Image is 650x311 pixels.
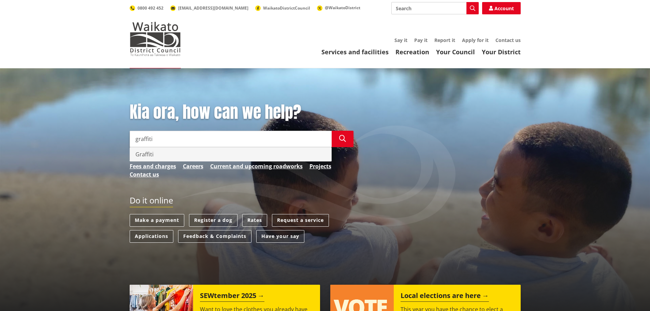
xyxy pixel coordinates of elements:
[619,282,643,307] iframe: Messenger Launcher
[130,196,173,208] h2: Do it online
[130,162,176,170] a: Fees and charges
[256,230,304,243] a: Have your say
[130,131,332,147] input: Search input
[272,214,329,227] a: Request a service
[170,5,248,11] a: [EMAIL_ADDRESS][DOMAIN_NAME]
[391,2,479,14] input: Search input
[325,5,360,11] span: @WaikatoDistrict
[401,292,489,302] h2: Local elections are here
[178,5,248,11] span: [EMAIL_ADDRESS][DOMAIN_NAME]
[317,5,360,11] a: @WaikatoDistrict
[130,102,353,122] h1: Kia ora, how can we help?
[309,162,331,170] a: Projects
[495,37,521,43] a: Contact us
[414,37,428,43] a: Pay it
[183,162,203,170] a: Careers
[130,230,173,243] a: Applications
[138,5,163,11] span: 0800 492 452
[482,48,521,56] a: Your District
[321,48,389,56] a: Services and facilities
[200,292,264,302] h2: SEWtember 2025
[394,37,407,43] a: Say it
[189,214,237,227] a: Register a dog
[263,5,310,11] span: WaikatoDistrictCouncil
[482,2,521,14] a: Account
[130,5,163,11] a: 0800 492 452
[130,147,331,161] div: Graffiti
[255,5,310,11] a: WaikatoDistrictCouncil
[130,22,181,56] img: Waikato District Council - Te Kaunihera aa Takiwaa o Waikato
[436,48,475,56] a: Your Council
[178,230,251,243] a: Feedback & Complaints
[130,170,159,179] a: Contact us
[395,48,429,56] a: Recreation
[130,214,184,227] a: Make a payment
[210,162,303,170] a: Current and upcoming roadworks
[462,37,489,43] a: Apply for it
[242,214,267,227] a: Rates
[434,37,455,43] a: Report it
